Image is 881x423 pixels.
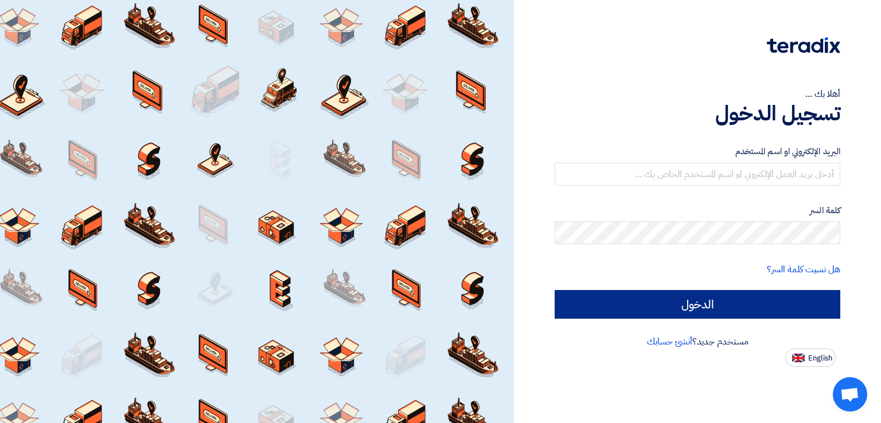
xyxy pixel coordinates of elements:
label: البريد الإلكتروني او اسم المستخدم [555,145,840,158]
a: هل نسيت كلمة السر؟ [767,263,840,276]
div: أهلا بك ... [555,87,840,101]
label: كلمة السر [555,204,840,217]
span: English [808,354,832,362]
input: أدخل بريد العمل الإلكتروني او اسم المستخدم الخاص بك ... [555,163,840,186]
button: English [785,348,836,367]
img: en-US.png [792,354,805,362]
h1: تسجيل الدخول [555,101,840,126]
a: أنشئ حسابك [647,335,692,348]
input: الدخول [555,290,840,319]
a: Open chat [833,377,867,412]
div: مستخدم جديد؟ [555,335,840,348]
img: Teradix logo [767,37,840,53]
